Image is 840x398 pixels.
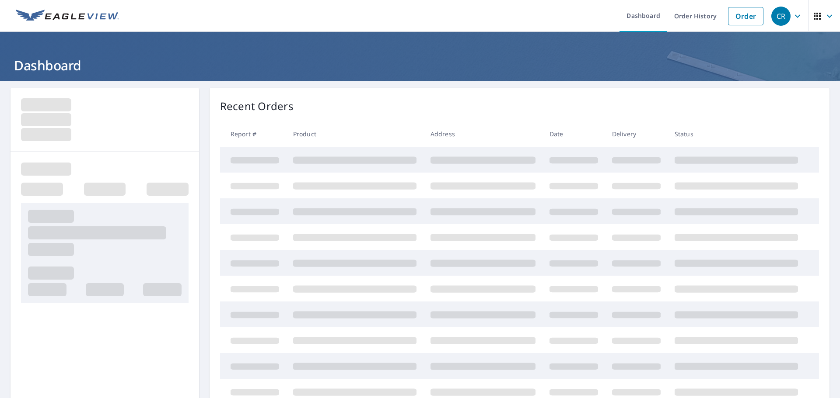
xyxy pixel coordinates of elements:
[423,121,542,147] th: Address
[220,121,286,147] th: Report #
[542,121,605,147] th: Date
[605,121,668,147] th: Delivery
[16,10,119,23] img: EV Logo
[286,121,423,147] th: Product
[728,7,763,25] a: Order
[771,7,791,26] div: CR
[220,98,294,114] p: Recent Orders
[668,121,805,147] th: Status
[10,56,829,74] h1: Dashboard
